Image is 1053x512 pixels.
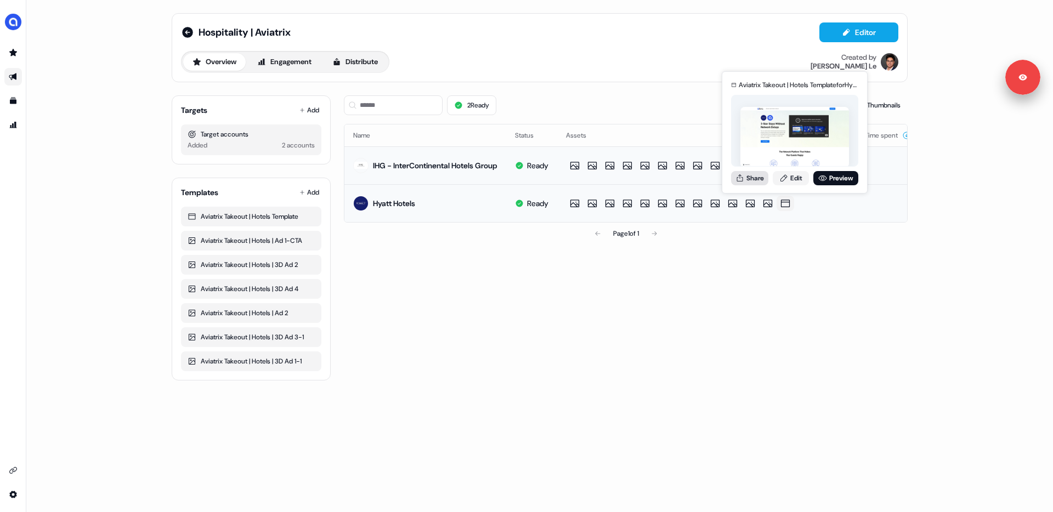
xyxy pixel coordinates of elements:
[740,107,849,168] img: asset preview
[373,160,497,171] div: IHG - InterContinental Hotels Group
[881,53,898,71] img: Hugh
[557,124,803,146] th: Assets
[353,126,383,145] button: Name
[188,235,315,246] div: Aviatrix Takeout | Hotels | Ad 1-CTA
[188,356,315,367] div: Aviatrix Takeout | Hotels | 3D Ad 1-1
[188,211,315,222] div: Aviatrix Takeout | Hotels Template
[4,92,22,110] a: Go to templates
[527,160,548,171] div: Ready
[819,22,898,42] button: Editor
[865,126,911,145] button: Time spent
[181,105,207,116] div: Targets
[199,26,291,39] span: Hospitality | Aviatrix
[813,171,858,185] a: Preview
[811,62,876,71] div: [PERSON_NAME] Le
[188,129,315,140] div: Target accounts
[4,486,22,503] a: Go to integrations
[4,462,22,479] a: Go to integrations
[515,126,547,145] button: Status
[188,259,315,270] div: Aviatrix Takeout | Hotels | 3D Ad 2
[323,53,387,71] button: Distribute
[297,103,321,118] button: Add
[188,332,315,343] div: Aviatrix Takeout | Hotels | 3D Ad 3-1
[297,185,321,200] button: Add
[819,28,898,39] a: Editor
[739,79,858,90] div: Aviatrix Takeout | Hotels Template for Hyatt Hotels
[447,95,496,115] button: 2Ready
[4,116,22,134] a: Go to attribution
[188,308,315,318] div: Aviatrix Takeout | Hotels | Ad 2
[731,171,768,185] button: Share
[282,140,315,151] div: 2 accounts
[188,283,315,294] div: Aviatrix Takeout | Hotels | 3D Ad 4
[773,171,809,185] a: Edit
[181,187,218,198] div: Templates
[4,44,22,61] a: Go to prospects
[527,198,548,209] div: Ready
[4,68,22,86] a: Go to outbound experience
[248,53,321,71] button: Engagement
[841,53,876,62] div: Created by
[613,228,639,239] div: Page 1 of 1
[188,140,207,151] div: Added
[373,198,415,209] div: Hyatt Hotels
[847,95,908,115] button: Thumbnails
[183,53,246,71] button: Overview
